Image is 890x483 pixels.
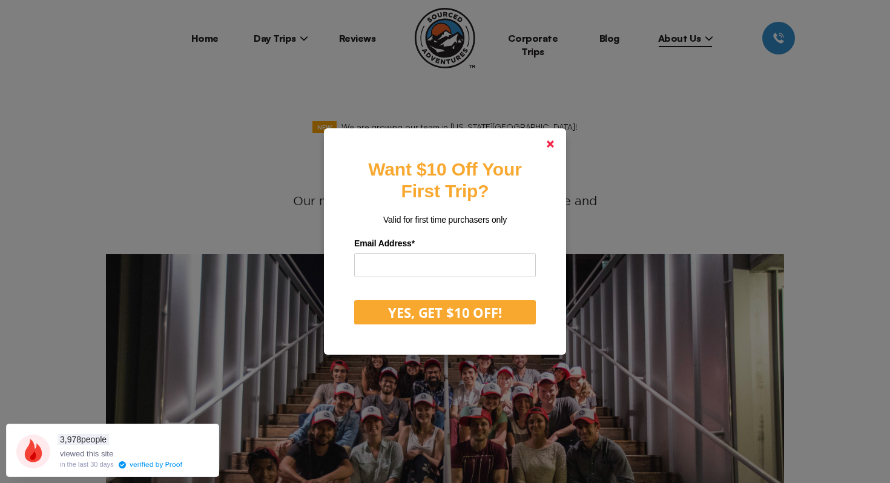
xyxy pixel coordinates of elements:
[60,449,113,458] span: viewed this site
[368,159,521,201] strong: Want $10 Off Your First Trip?
[58,434,109,445] span: people
[383,215,507,225] span: Valid for first time purchasers only
[60,435,81,444] span: 3,978
[60,461,114,468] div: in the last 30 days
[354,300,536,324] button: YES, GET $10 OFF!
[412,238,415,248] span: Required
[354,234,536,253] label: Email Address
[536,130,565,159] a: Close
